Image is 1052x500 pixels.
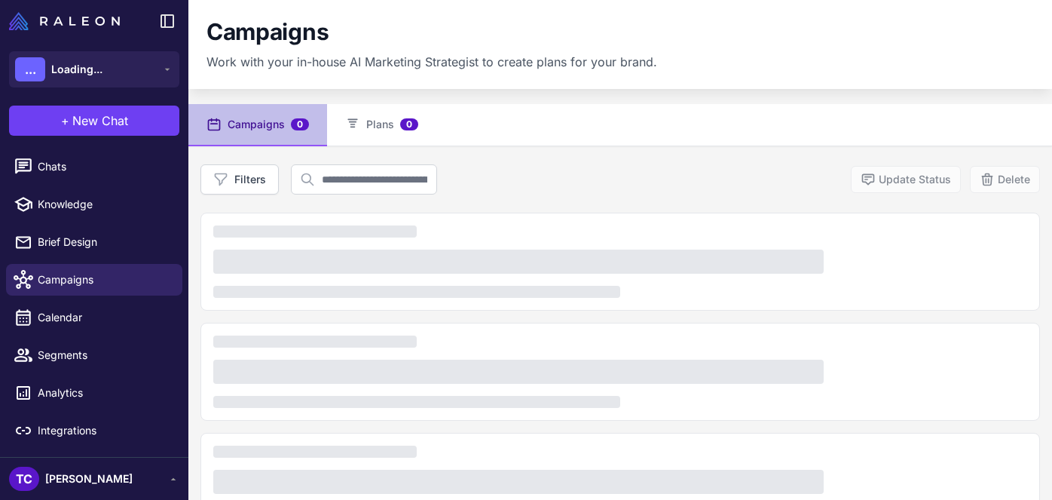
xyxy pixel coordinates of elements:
a: Integrations [6,415,182,446]
span: 0 [291,118,309,130]
a: Calendar [6,302,182,333]
span: Brief Design [38,234,170,250]
span: Integrations [38,422,170,439]
span: Calendar [38,309,170,326]
span: [PERSON_NAME] [45,471,133,487]
span: Loading... [51,61,102,78]
button: Delete [970,166,1040,193]
span: + [61,112,69,130]
img: Raleon Logo [9,12,120,30]
a: Knowledge [6,189,182,220]
button: Filters [200,164,279,195]
span: Campaigns [38,271,170,288]
button: +New Chat [9,106,179,136]
a: Campaigns [6,264,182,296]
span: 0 [400,118,418,130]
p: Work with your in-house AI Marketing Strategist to create plans for your brand. [206,53,657,71]
button: Campaigns0 [188,104,327,146]
span: New Chat [72,112,128,130]
a: Chats [6,151,182,183]
div: ... [15,57,45,81]
span: Chats [38,158,170,175]
button: Update Status [851,166,961,193]
a: Raleon Logo [9,12,126,30]
span: Analytics [38,385,170,401]
span: Knowledge [38,196,170,213]
a: Analytics [6,377,182,409]
h1: Campaigns [206,18,329,47]
button: ...Loading... [9,51,179,87]
span: Segments [38,347,170,363]
div: TC [9,467,39,491]
a: Brief Design [6,226,182,258]
button: Plans0 [327,104,436,146]
a: Segments [6,339,182,371]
